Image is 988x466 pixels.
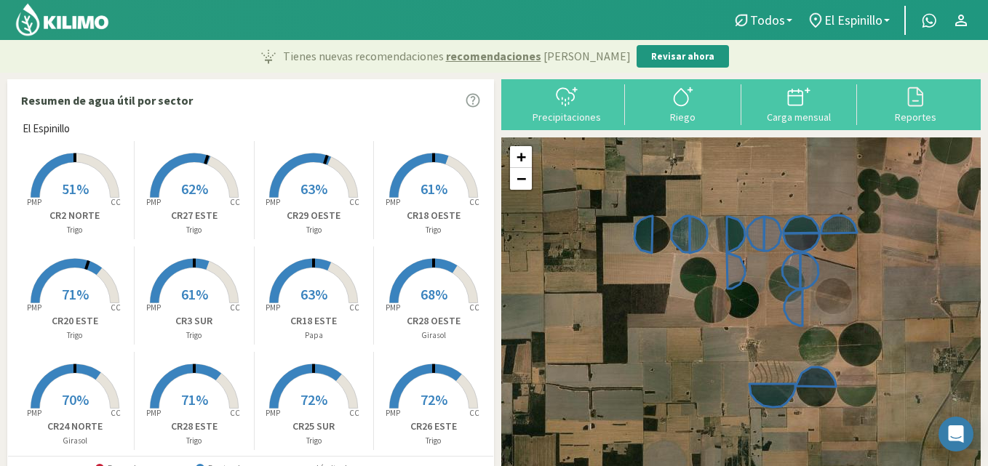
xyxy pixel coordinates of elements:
[386,408,400,418] tspan: PMP
[135,208,253,223] p: CR27 ESTE
[15,2,110,37] img: Kilimo
[651,49,714,64] p: Revisar ahora
[374,329,493,342] p: Girasol
[283,47,631,65] p: Tienes nuevas recomendaciones
[939,417,973,451] div: Open Intercom Messenger
[15,419,134,434] p: CR24 NORTE
[181,180,208,198] span: 62%
[15,208,134,223] p: CR2 NORTE
[255,435,373,447] p: Trigo
[469,302,479,313] tspan: CC
[181,390,208,409] span: 71%
[181,285,208,303] span: 61%
[750,12,785,28] span: Todos
[62,390,89,409] span: 70%
[300,180,327,198] span: 63%
[349,302,359,313] tspan: CC
[21,92,193,109] p: Resumen de agua útil por sector
[349,197,359,207] tspan: CC
[135,313,253,329] p: CR3 SUR
[15,435,134,447] p: Girasol
[510,168,532,190] a: Zoom out
[266,302,280,313] tspan: PMP
[824,12,883,28] span: El Espinillo
[421,285,447,303] span: 68%
[637,45,729,68] button: Revisar ahora
[111,197,121,207] tspan: CC
[513,112,621,122] div: Precipitaciones
[146,197,161,207] tspan: PMP
[386,197,400,207] tspan: PMP
[26,408,41,418] tspan: PMP
[266,197,280,207] tspan: PMP
[857,84,973,123] button: Reportes
[629,112,737,122] div: Riego
[111,302,121,313] tspan: CC
[469,408,479,418] tspan: CC
[386,302,400,313] tspan: PMP
[255,329,373,342] p: Papa
[374,435,493,447] p: Trigo
[230,197,240,207] tspan: CC
[300,390,327,409] span: 72%
[861,112,969,122] div: Reportes
[146,408,161,418] tspan: PMP
[230,408,240,418] tspan: CC
[23,121,70,137] span: El Espinillo
[135,329,253,342] p: Trigo
[15,329,134,342] p: Trigo
[421,390,447,409] span: 72%
[543,47,631,65] span: [PERSON_NAME]
[230,302,240,313] tspan: CC
[62,285,89,303] span: 71%
[374,224,493,236] p: Trigo
[146,302,161,313] tspan: PMP
[62,180,89,198] span: 51%
[26,302,41,313] tspan: PMP
[746,112,853,122] div: Carga mensual
[625,84,741,123] button: Riego
[374,419,493,434] p: CR26 ESTE
[741,84,858,123] button: Carga mensual
[469,197,479,207] tspan: CC
[26,197,41,207] tspan: PMP
[135,419,253,434] p: CR28 ESTE
[349,408,359,418] tspan: CC
[255,208,373,223] p: CR29 OESTE
[135,224,253,236] p: Trigo
[446,47,541,65] span: recomendaciones
[135,435,253,447] p: Trigo
[255,313,373,329] p: CR18 ESTE
[374,313,493,329] p: CR28 OESTE
[510,146,532,168] a: Zoom in
[421,180,447,198] span: 61%
[300,285,327,303] span: 63%
[15,313,134,329] p: CR20 ESTE
[266,408,280,418] tspan: PMP
[255,224,373,236] p: Trigo
[374,208,493,223] p: CR18 OESTE
[255,419,373,434] p: CR25 SUR
[15,224,134,236] p: Trigo
[509,84,625,123] button: Precipitaciones
[111,408,121,418] tspan: CC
